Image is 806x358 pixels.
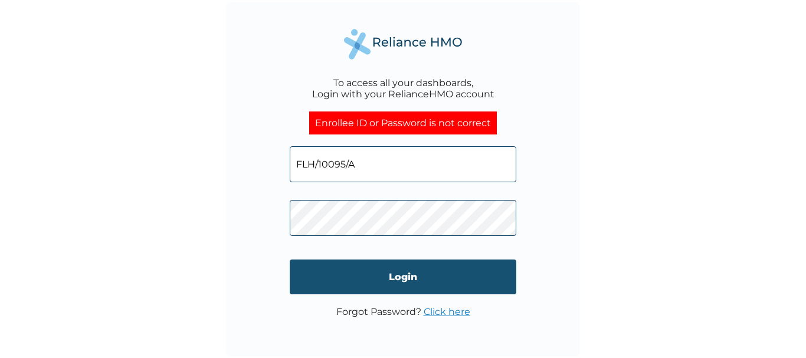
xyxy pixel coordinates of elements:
[344,29,462,59] img: Reliance Health's Logo
[309,111,497,134] div: Enrollee ID or Password is not correct
[312,77,494,100] div: To access all your dashboards, Login with your RelianceHMO account
[336,306,470,317] p: Forgot Password?
[290,146,516,182] input: Email address or HMO ID
[290,260,516,294] input: Login
[424,306,470,317] a: Click here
